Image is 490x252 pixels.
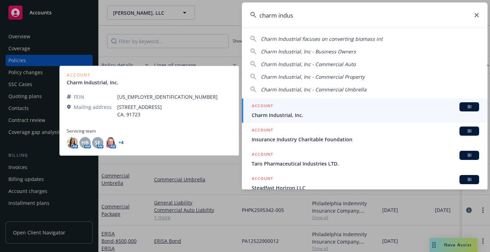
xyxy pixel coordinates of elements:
[252,111,479,119] span: Charm Industrial, Inc.
[252,160,479,167] span: Taro Pharmaceutical Industries LTD.
[252,151,273,159] h5: ACCOUNT
[462,152,476,159] span: BI
[261,48,356,55] span: Charm Industrial, Inc - Business Owners
[261,61,356,67] span: Charm Industrial, Inc - Commercial Auto
[261,73,365,80] span: Charm Industrial, Inc - Commercial Property
[242,171,488,203] a: ACCOUNTBISteadfast Horizon LLC
[462,176,476,183] span: BI
[242,123,488,147] a: ACCOUNTBIInsurance Industry Charitable Foundation
[242,2,488,28] input: Search...
[242,98,488,123] a: ACCOUNTBICharm Industrial, Inc.
[462,104,476,110] span: BI
[252,175,273,183] h5: ACCOUNT
[252,127,273,135] h5: ACCOUNT
[242,147,488,171] a: ACCOUNTBITaro Pharmaceutical Industries LTD.
[252,136,479,143] span: Insurance Industry Charitable Foundation
[462,128,476,134] span: BI
[252,102,273,111] h5: ACCOUNT
[252,184,479,192] span: Steadfast Horizon LLC
[261,86,366,93] span: Charm Industrial, Inc - Commercial Umbrella
[261,35,383,42] span: Charm Industrial focuses on converting biomass int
